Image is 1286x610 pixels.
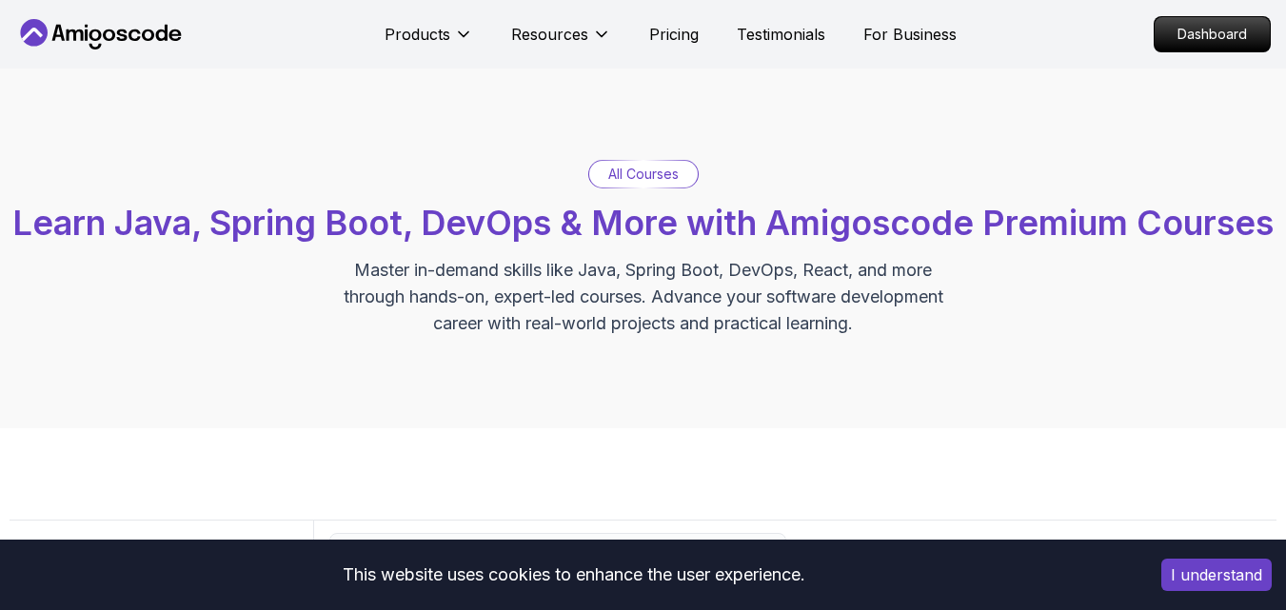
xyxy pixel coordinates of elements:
[863,23,957,46] a: For Business
[737,23,825,46] a: Testimonials
[385,23,450,46] p: Products
[385,23,473,61] button: Products
[14,554,1133,596] div: This website uses cookies to enhance the user experience.
[1154,16,1271,52] a: Dashboard
[511,23,588,46] p: Resources
[1155,17,1270,51] p: Dashboard
[1161,559,1272,591] button: Accept cookies
[324,257,963,337] p: Master in-demand skills like Java, Spring Boot, DevOps, React, and more through hands-on, expert-...
[608,165,679,184] p: All Courses
[511,23,611,61] button: Resources
[649,23,699,46] a: Pricing
[12,202,1274,244] span: Learn Java, Spring Boot, DevOps & More with Amigoscode Premium Courses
